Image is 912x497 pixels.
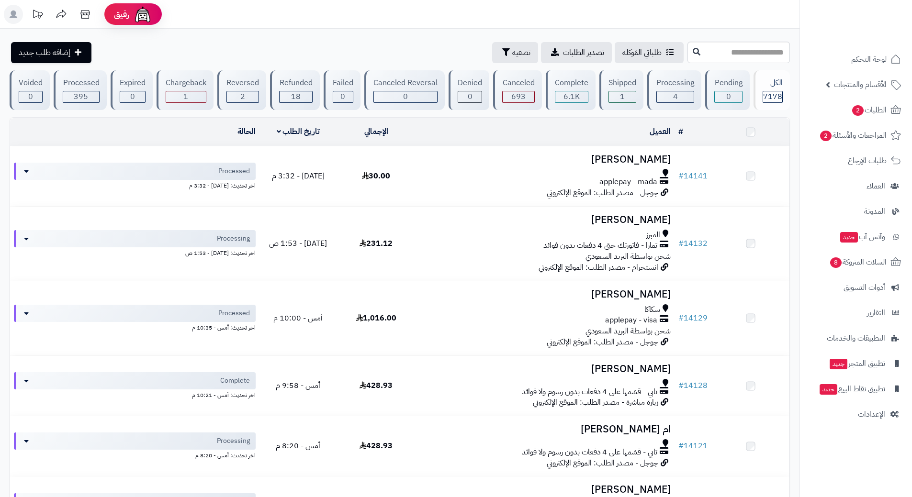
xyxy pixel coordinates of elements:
span: 6.1K [563,91,580,102]
a: Pending 0 [703,70,751,110]
a: الإعدادات [806,403,906,426]
a: طلبات الإرجاع [806,149,906,172]
span: تابي - قسّمها على 4 دفعات بدون رسوم ولا فوائد [522,447,657,458]
span: # [678,312,684,324]
h3: ام [PERSON_NAME] [419,424,671,435]
div: اخر تحديث: أمس - 10:35 م [14,322,256,332]
div: اخر تحديث: [DATE] - 3:32 م [14,180,256,190]
span: شحن بواسطة البريد السعودي [585,325,671,337]
span: 231.12 [360,238,393,249]
a: تطبيق نقاط البيعجديد [806,377,906,400]
span: Processing [217,234,250,243]
a: تاريخ الطلب [277,126,320,137]
span: 395 [74,91,88,102]
a: Voided 0 [8,70,52,110]
span: المبرز [646,230,660,241]
div: 2 [227,91,259,102]
a: Chargeback 1 [155,70,215,110]
div: 693 [503,91,534,102]
span: 693 [511,91,526,102]
span: أدوات التسويق [844,281,885,294]
a: #14132 [678,238,708,249]
span: تمارا - فاتورتك حتى 4 دفعات بدون فوائد [543,240,657,251]
a: #14129 [678,312,708,324]
span: # [678,170,684,182]
span: العملاء [867,179,885,193]
span: جوجل - مصدر الطلب: الموقع الإلكتروني [547,457,658,469]
div: Denied [458,77,482,88]
span: أمس - 10:00 م [273,312,323,324]
span: 2 [240,91,245,102]
div: Complete [555,77,588,88]
span: # [678,238,684,249]
span: إضافة طلب جديد [19,47,70,58]
span: شحن بواسطة البريد السعودي [585,251,671,262]
div: Chargeback [166,77,206,88]
span: الطلبات [851,103,887,117]
div: 0 [458,91,482,102]
span: 8 [830,257,842,268]
span: Processing [217,436,250,446]
a: التقارير [806,301,906,324]
img: logo-2.png [847,27,903,47]
a: Complete 6.1K [544,70,597,110]
a: أدوات التسويق [806,276,906,299]
a: المراجعات والأسئلة2 [806,124,906,147]
div: Voided [19,77,43,88]
span: 1 [183,91,188,102]
h3: [PERSON_NAME] [419,214,671,225]
span: # [678,440,684,452]
div: 18 [280,91,312,102]
a: تحديثات المنصة [25,5,49,26]
div: Expired [120,77,146,88]
h3: [PERSON_NAME] [419,484,671,495]
span: تطبيق المتجر [829,357,885,370]
a: الإجمالي [364,126,388,137]
a: إضافة طلب جديد [11,42,91,63]
div: 0 [19,91,42,102]
span: 0 [468,91,473,102]
span: الإعدادات [858,408,885,421]
div: 4 [657,91,694,102]
span: 428.93 [360,440,393,452]
div: اخر تحديث: [DATE] - 1:53 ص [14,247,256,257]
span: طلباتي المُوكلة [622,47,662,58]
span: التقارير [867,306,885,320]
span: [DATE] - 1:53 ص [269,238,327,249]
span: أمس - 8:20 م [276,440,320,452]
span: Complete [220,376,250,386]
span: رفيق [114,9,129,20]
a: Refunded 18 [268,70,321,110]
span: سكاكا [644,304,660,315]
span: جوجل - مصدر الطلب: الموقع الإلكتروني [547,336,658,348]
a: Processing 4 [645,70,703,110]
button: تصفية [492,42,538,63]
span: Processed [218,166,250,176]
a: Reversed 2 [215,70,268,110]
a: العميل [650,126,671,137]
div: Processing [656,77,694,88]
span: تصفية [512,47,530,58]
a: العملاء [806,175,906,198]
span: 2 [852,105,864,116]
img: ai-face.png [133,5,152,24]
span: أمس - 9:58 م [276,380,320,391]
span: انستجرام - مصدر الطلب: الموقع الإلكتروني [539,262,658,273]
div: الكل [763,77,783,88]
div: 1 [609,91,636,102]
a: Canceled 693 [491,70,543,110]
span: 1,016.00 [356,312,396,324]
a: المدونة [806,200,906,223]
a: Canceled Reversal 0 [362,70,447,110]
span: طلبات الإرجاع [848,154,887,167]
span: الأقسام والمنتجات [834,78,887,91]
a: #14121 [678,440,708,452]
span: تابي - قسّمها على 4 دفعات بدون رسوم ولا فوائد [522,387,657,398]
a: Expired 0 [109,70,155,110]
a: التطبيقات والخدمات [806,327,906,350]
a: وآتس آبجديد [806,225,906,248]
h3: [PERSON_NAME] [419,364,671,375]
span: تصدير الطلبات [563,47,604,58]
a: #14141 [678,170,708,182]
span: جديد [840,232,858,243]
